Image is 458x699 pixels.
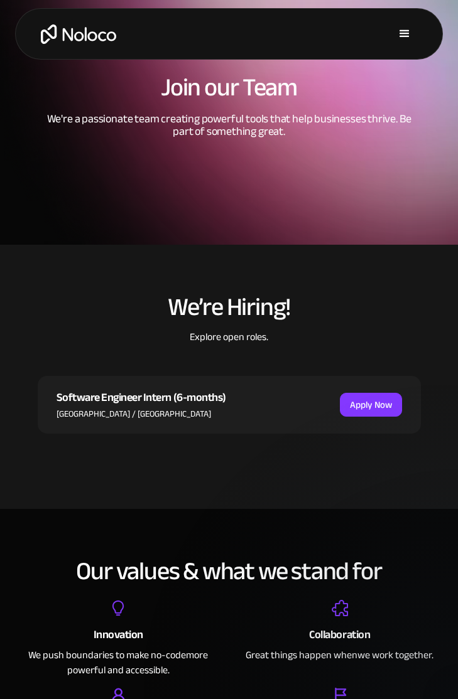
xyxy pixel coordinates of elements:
[57,407,226,421] div: [GEOGRAPHIC_DATA] / [GEOGRAPHIC_DATA]
[38,329,421,376] div: Explore open roles.
[386,15,423,53] div: menu
[38,295,421,320] h2: We’re Hiring!
[340,393,402,417] a: Apply Now
[41,113,418,169] div: We're a passionate team creating powerful tools that help businesses thrive. Be part of something...
[13,648,224,678] div: We push boundaries to make no-codemore powerful and accessible.
[13,75,445,100] h1: Join our Team
[57,388,226,407] div: Software Engineer Intern (6-months)
[94,626,143,644] div: Innovation
[35,24,116,44] a: home
[13,559,445,584] h2: Our values & what we stand for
